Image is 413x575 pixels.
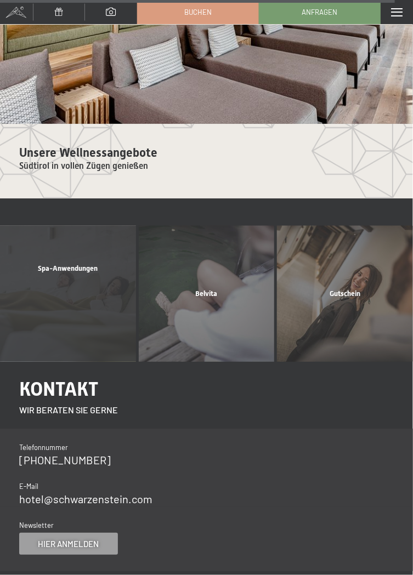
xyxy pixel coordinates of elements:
[19,405,118,415] span: Wir beraten Sie gerne
[38,538,99,550] span: Hier anmelden
[330,289,360,298] span: Gutschein
[19,482,38,491] span: E-Mail
[138,1,258,24] a: Buchen
[19,521,54,530] span: Newsletter
[259,1,380,24] a: Anfragen
[184,7,212,17] span: Buchen
[19,492,152,505] a: hotel@schwarzenstein.com
[19,453,111,466] a: [PHONE_NUMBER]
[137,226,276,362] a: Ein Wellness-Urlaub in Südtirol – 7.700 m² Spa, 10 Saunen Belvita
[38,264,98,272] span: Spa-Anwendungen
[19,161,148,171] span: Südtirol in vollen Zügen genießen
[19,378,98,400] span: Kontakt
[19,443,68,452] span: Telefonnummer
[196,289,218,298] span: Belvita
[19,146,157,160] span: Unsere Wellnessangebote
[302,7,337,17] span: Anfragen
